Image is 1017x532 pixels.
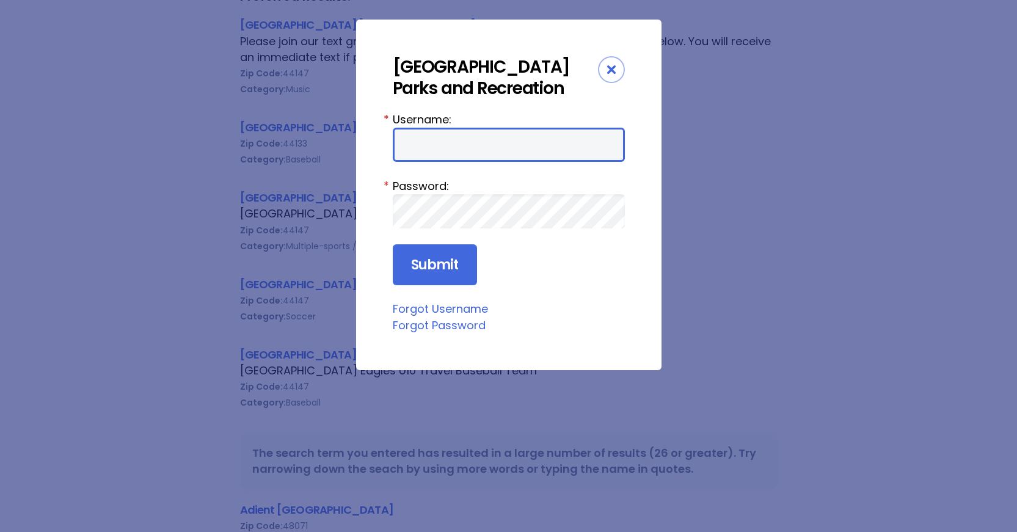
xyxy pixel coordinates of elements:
[393,56,598,99] div: [GEOGRAPHIC_DATA] Parks and Recreation
[393,318,486,333] a: Forgot Password
[393,301,488,316] a: Forgot Username
[393,111,625,128] label: Username:
[598,56,625,83] div: Close
[393,244,477,286] input: Submit
[393,178,625,194] label: Password:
